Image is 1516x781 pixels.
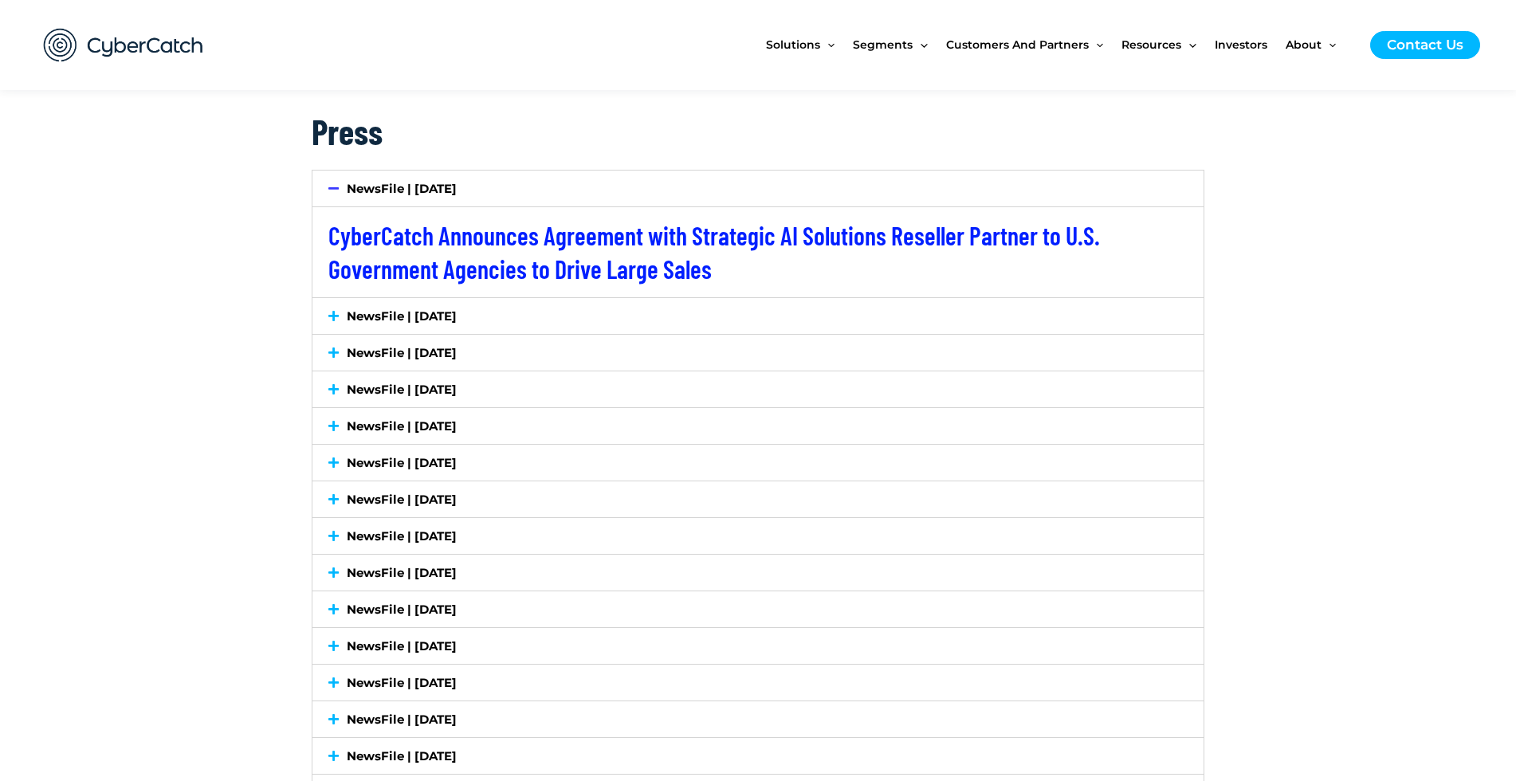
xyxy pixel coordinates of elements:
[913,11,927,78] span: Menu Toggle
[347,748,457,763] a: NewsFile | [DATE]
[1286,11,1322,78] span: About
[1322,11,1336,78] span: Menu Toggle
[1089,11,1103,78] span: Menu Toggle
[347,492,457,507] a: NewsFile | [DATE]
[1121,11,1181,78] span: Resources
[347,565,457,580] a: NewsFile | [DATE]
[347,455,457,470] a: NewsFile | [DATE]
[766,11,820,78] span: Solutions
[347,638,457,653] a: NewsFile | [DATE]
[312,108,1204,154] h2: Press
[766,11,1354,78] nav: Site Navigation: New Main Menu
[347,528,457,544] a: NewsFile | [DATE]
[328,220,1100,284] a: CyberCatch Announces Agreement with Strategic AI Solutions Reseller Partner to U.S. Government Ag...
[28,12,219,78] img: CyberCatch
[347,181,457,196] a: NewsFile | [DATE]
[1181,11,1196,78] span: Menu Toggle
[347,382,457,397] a: NewsFile | [DATE]
[347,675,457,690] a: NewsFile | [DATE]
[347,712,457,727] a: NewsFile | [DATE]
[1215,11,1286,78] a: Investors
[347,602,457,617] a: NewsFile | [DATE]
[347,345,457,360] a: NewsFile | [DATE]
[347,308,457,324] a: NewsFile | [DATE]
[1215,11,1267,78] span: Investors
[853,11,913,78] span: Segments
[347,418,457,434] a: NewsFile | [DATE]
[820,11,835,78] span: Menu Toggle
[946,11,1089,78] span: Customers and Partners
[1370,31,1480,59] a: Contact Us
